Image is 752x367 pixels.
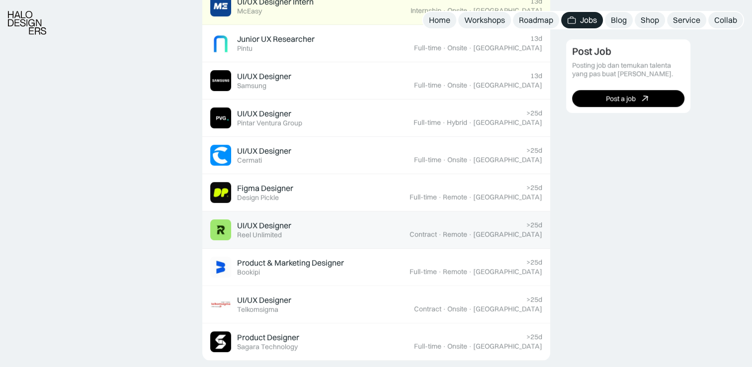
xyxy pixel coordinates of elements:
[442,156,446,164] div: ·
[202,323,550,361] a: Job ImageProduct DesignerSagara Technology>25dFull-time·Onsite·[GEOGRAPHIC_DATA]
[414,81,441,90] div: Full-time
[202,137,550,174] a: Job ImageUI/UX DesignerCermati>25dFull-time·Onsite·[GEOGRAPHIC_DATA]
[513,12,559,28] a: Roadmap
[473,6,542,15] div: [GEOGRAPHIC_DATA]
[473,268,542,276] div: [GEOGRAPHIC_DATA]
[237,343,298,351] div: Sagara Technology
[237,7,262,15] div: McEasy
[526,333,542,341] div: >25d
[468,230,472,239] div: ·
[414,305,441,313] div: Contract
[414,156,441,164] div: Full-time
[237,71,291,82] div: UI/UX Designer
[210,33,231,54] img: Job Image
[572,91,684,107] a: Post a job
[468,268,472,276] div: ·
[237,305,278,314] div: Telkomsigma
[410,268,437,276] div: Full-time
[210,257,231,277] img: Job Image
[237,183,293,193] div: Figma Designer
[210,294,231,315] img: Job Image
[410,230,437,239] div: Contract
[447,118,467,127] div: Hybrid
[526,221,542,229] div: >25d
[714,15,737,25] div: Collab
[673,15,700,25] div: Service
[572,46,611,58] div: Post Job
[473,81,542,90] div: [GEOGRAPHIC_DATA]
[473,193,542,201] div: [GEOGRAPHIC_DATA]
[210,107,231,128] img: Job Image
[414,118,441,127] div: Full-time
[468,193,472,201] div: ·
[641,15,659,25] div: Shop
[237,258,344,268] div: Product & Marketing Designer
[473,44,542,52] div: [GEOGRAPHIC_DATA]
[438,268,442,276] div: ·
[473,118,542,127] div: [GEOGRAPHIC_DATA]
[438,193,442,201] div: ·
[442,118,446,127] div: ·
[210,219,231,240] img: Job Image
[237,231,282,239] div: Reel Unlimited
[605,12,633,28] a: Blog
[443,230,467,239] div: Remote
[708,12,743,28] a: Collab
[237,295,291,305] div: UI/UX Designer
[526,109,542,117] div: >25d
[468,81,472,90] div: ·
[468,44,472,52] div: ·
[202,99,550,137] a: Job ImageUI/UX DesignerPintar Ventura Group>25dFull-time·Hybrid·[GEOGRAPHIC_DATA]
[447,342,467,351] div: Onsite
[202,211,550,249] a: Job ImageUI/UX DesignerReel Unlimited>25dContract·Remote·[GEOGRAPHIC_DATA]
[443,268,467,276] div: Remote
[447,6,467,15] div: Onsite
[237,156,262,165] div: Cermati
[237,268,260,276] div: Bookipi
[468,118,472,127] div: ·
[530,34,542,43] div: 13d
[447,44,467,52] div: Onsite
[442,6,446,15] div: ·
[526,258,542,267] div: >25d
[458,12,511,28] a: Workshops
[210,70,231,91] img: Job Image
[442,44,446,52] div: ·
[473,230,542,239] div: [GEOGRAPHIC_DATA]
[438,230,442,239] div: ·
[468,6,472,15] div: ·
[202,25,550,62] a: Job ImageJunior UX ResearcherPintu13dFull-time·Onsite·[GEOGRAPHIC_DATA]
[468,156,472,164] div: ·
[443,193,467,201] div: Remote
[611,15,627,25] div: Blog
[411,6,441,15] div: Internship
[429,15,450,25] div: Home
[202,174,550,211] a: Job ImageFigma DesignerDesign Pickle>25dFull-time·Remote·[GEOGRAPHIC_DATA]
[237,193,279,202] div: Design Pickle
[410,193,437,201] div: Full-time
[237,332,299,343] div: Product Designer
[473,342,542,351] div: [GEOGRAPHIC_DATA]
[580,15,597,25] div: Jobs
[468,305,472,313] div: ·
[468,342,472,351] div: ·
[442,305,446,313] div: ·
[237,146,291,156] div: UI/UX Designer
[237,34,315,44] div: Junior UX Researcher
[606,94,636,103] div: Post a job
[526,295,542,304] div: >25d
[519,15,553,25] div: Roadmap
[526,183,542,192] div: >25d
[202,249,550,286] a: Job ImageProduct & Marketing DesignerBookipi>25dFull-time·Remote·[GEOGRAPHIC_DATA]
[210,182,231,203] img: Job Image
[635,12,665,28] a: Shop
[202,62,550,99] a: Job ImageUI/UX DesignerSamsung13dFull-time·Onsite·[GEOGRAPHIC_DATA]
[414,342,441,351] div: Full-time
[530,72,542,80] div: 13d
[526,146,542,155] div: >25d
[572,62,684,79] div: Posting job dan temukan talenta yang pas buat [PERSON_NAME].
[237,82,266,90] div: Samsung
[464,15,505,25] div: Workshops
[442,81,446,90] div: ·
[561,12,603,28] a: Jobs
